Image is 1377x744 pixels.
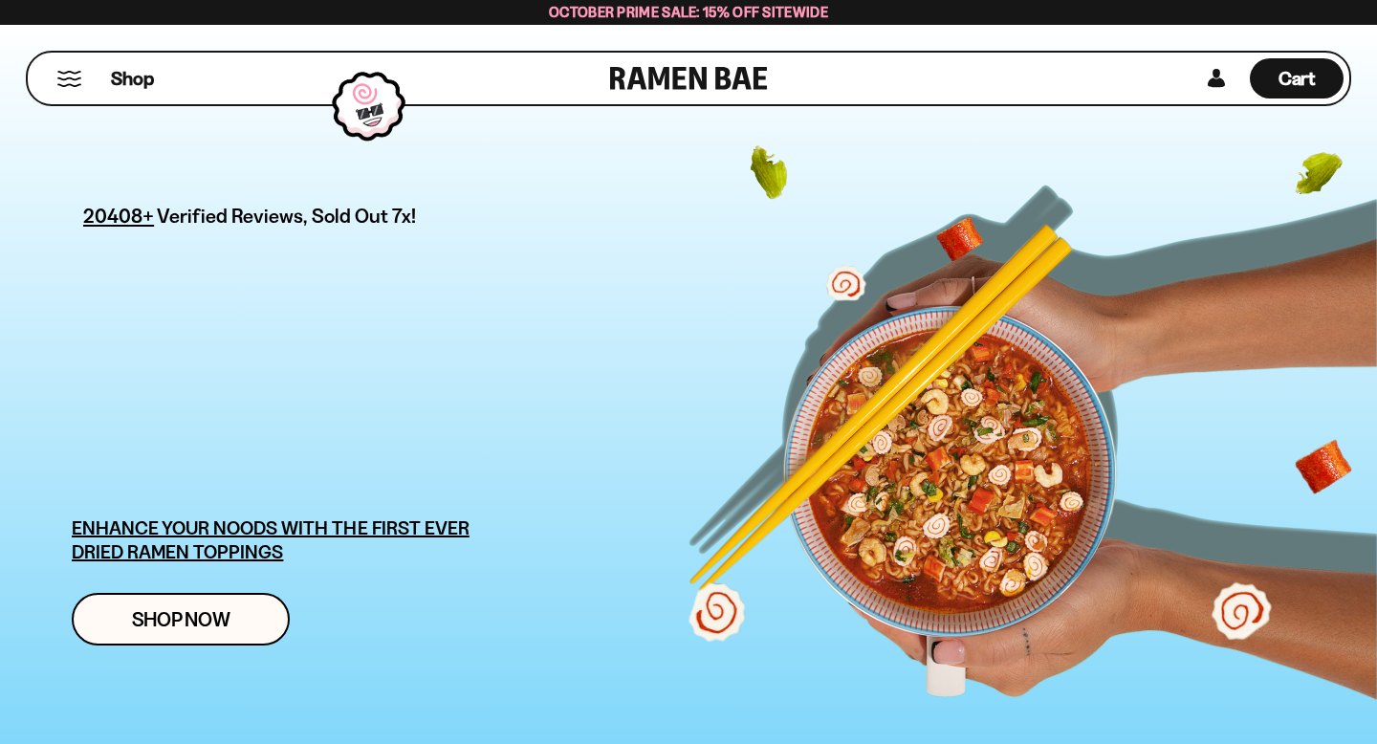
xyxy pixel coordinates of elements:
span: Cart [1279,67,1316,90]
button: Mobile Menu Trigger [56,71,82,87]
div: Cart [1250,53,1344,104]
span: Shop Now [132,609,230,629]
span: 20408+ [83,201,154,230]
span: Verified Reviews, Sold Out 7x! [157,204,416,228]
span: October Prime Sale: 15% off Sitewide [549,3,828,21]
a: Shop Now [72,593,290,646]
span: Shop [111,66,154,92]
a: Shop [111,58,154,98]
